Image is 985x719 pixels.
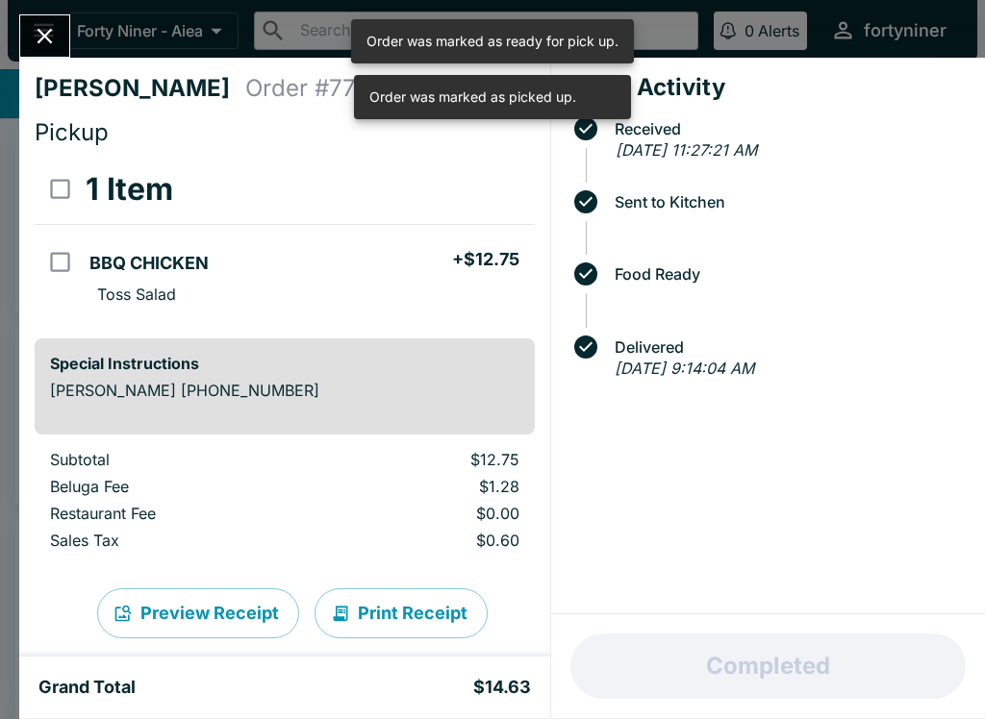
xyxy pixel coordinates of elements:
[50,450,305,469] p: Subtotal
[605,338,970,356] span: Delivered
[245,74,410,103] h4: Order # 772413
[336,531,518,550] p: $0.60
[336,450,518,469] p: $12.75
[50,531,305,550] p: Sales Tax
[35,118,109,146] span: Pickup
[97,588,299,638] button: Preview Receipt
[86,170,173,209] h3: 1 Item
[616,140,757,160] em: [DATE] 11:27:21 AM
[366,25,619,58] div: Order was marked as ready for pick up.
[89,252,209,275] h5: BBQ CHICKEN
[50,354,519,373] h6: Special Instructions
[50,504,305,523] p: Restaurant Fee
[567,73,970,102] h4: Order Activity
[336,504,518,523] p: $0.00
[97,285,176,304] p: Toss Salad
[605,265,970,283] span: Food Ready
[35,74,245,103] h4: [PERSON_NAME]
[615,359,754,378] em: [DATE] 9:14:04 AM
[605,193,970,211] span: Sent to Kitchen
[50,477,305,496] p: Beluga Fee
[50,381,519,400] p: [PERSON_NAME] [PHONE_NUMBER]
[473,676,531,699] h5: $14.63
[336,477,518,496] p: $1.28
[452,248,519,271] h5: + $12.75
[20,15,69,57] button: Close
[315,588,488,638] button: Print Receipt
[369,81,576,113] div: Order was marked as picked up.
[38,676,136,699] h5: Grand Total
[605,120,970,137] span: Received
[35,155,535,323] table: orders table
[35,450,535,558] table: orders table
